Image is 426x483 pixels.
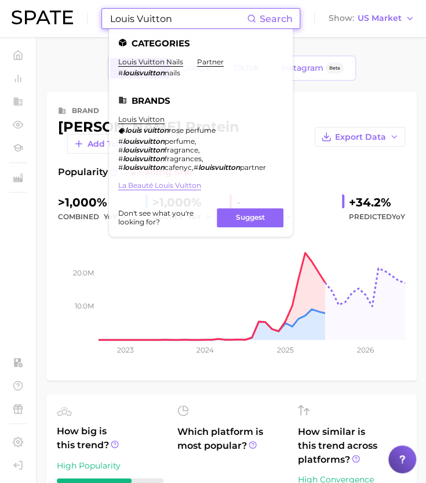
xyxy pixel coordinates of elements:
a: Log out. Currently logged in with e-mail marwat@spate.nyc. [9,456,27,474]
span: >1,000% [58,195,107,209]
a: louis vuitton nails [118,57,183,66]
div: +34.2% [349,193,405,212]
em: louisvuitton [123,154,165,163]
div: 7 / 10 [57,478,163,483]
li: Brands [118,96,283,106]
span: cafenyc [165,163,192,172]
tspan: 2025 [277,346,294,354]
span: nails [165,68,180,77]
span: # [118,137,123,146]
button: Suggest [217,208,283,227]
a: partner [197,57,224,66]
img: SPATE [12,10,73,24]
span: # [118,146,123,154]
button: Add to Watchlist [67,134,178,154]
div: [PERSON_NAME] protein [58,120,325,154]
li: Categories [118,38,283,48]
a: InstagramBeta [271,58,354,78]
div: , , , , [118,137,270,172]
span: # [118,163,123,172]
span: US Market [358,15,402,21]
em: louisvuitton [123,137,165,146]
span: rose perfume [169,126,216,135]
em: louisvuitton [123,163,165,172]
em: louisvuitton [123,68,165,77]
em: vuitton [143,126,169,135]
a: louis vuitton [118,115,165,124]
em: louisvuitton [198,163,240,172]
div: High Popularity [57,459,163,473]
tspan: 2024 [196,346,214,354]
tspan: 2026 [357,346,374,354]
span: # [194,163,198,172]
button: Export Data [315,127,405,147]
span: YoY [392,212,405,221]
span: Add to Watchlist [88,139,159,149]
span: How big is this trend? [57,424,163,453]
span: Predicted [349,210,405,224]
input: Search here for a brand, industry, or ingredient [109,9,247,28]
span: Show [329,15,354,21]
span: Export Data [335,132,386,142]
button: ShowUS Market [326,11,417,26]
div: combined [58,210,136,224]
span: How similar is this trend across platforms? [298,425,405,467]
span: Don't see what you're looking for? [118,209,210,226]
tspan: 2023 [117,346,134,354]
span: fragrances [165,154,202,163]
span: Instagram [281,63,323,73]
span: Search [260,13,293,24]
span: perfume [165,137,195,146]
a: la beauté louis vuitton [118,181,201,190]
span: # [118,154,123,163]
span: fragrance [165,146,198,154]
span: Which platform is most popular? [177,425,284,477]
span: Beta [329,63,340,73]
span: Popularity [58,165,108,179]
span: YoY [104,212,117,221]
div: brand [72,104,99,118]
span: # [118,68,123,77]
span: partner [240,163,266,172]
button: YoY [104,210,129,224]
em: louis [125,126,141,135]
em: louisvuitton [123,146,165,154]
